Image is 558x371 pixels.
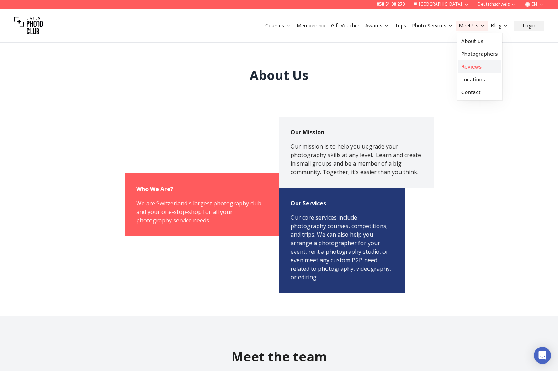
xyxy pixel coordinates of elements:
[456,21,488,31] button: Meet Us
[458,35,501,48] a: About us
[265,22,291,29] a: Courses
[262,21,294,31] button: Courses
[328,21,362,31] button: Gift Voucher
[291,199,394,208] h2: Our Services
[57,350,501,364] h2: Meet the team
[459,22,485,29] a: Meet Us
[409,21,456,31] button: Photo Services
[377,1,405,7] a: 058 51 00 270
[458,86,501,99] a: Contact
[362,21,392,31] button: Awards
[458,48,501,60] a: Photographers
[458,60,501,73] a: Reviews
[331,22,360,29] a: Gift Voucher
[136,199,268,225] div: We are Switzerland's largest photography club and your one-stop-shop for all your photography ser...
[291,142,422,176] div: Our mission is to help you upgrade your photography skills at any level. Learn and create in smal...
[14,11,43,40] img: Swiss photo club
[136,185,268,193] h2: Who We Are?
[365,22,389,29] a: Awards
[291,128,422,136] h2: Our Mission
[392,21,409,31] button: Trips
[534,347,551,364] div: Open Intercom Messenger
[412,22,453,29] a: Photo Services
[250,68,308,82] h1: About Us
[491,22,508,29] a: Blog
[297,22,325,29] a: Membership
[458,73,501,86] a: Locations
[395,22,406,29] a: Trips
[514,21,544,31] button: Login
[488,21,511,31] button: Blog
[291,213,394,281] div: Our core services include photography courses, competitions, and trips. We can also help you arra...
[294,21,328,31] button: Membership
